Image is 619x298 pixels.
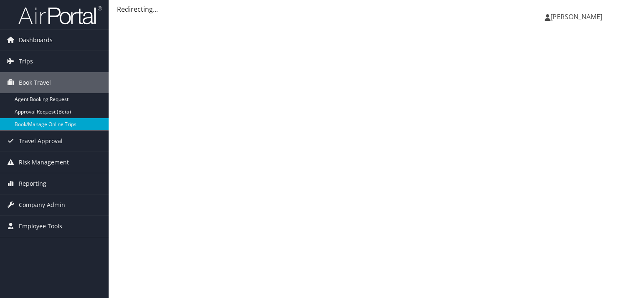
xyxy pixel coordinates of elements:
[18,5,102,25] img: airportal-logo.png
[19,30,53,51] span: Dashboards
[551,12,602,21] span: [PERSON_NAME]
[19,131,63,152] span: Travel Approval
[117,4,611,14] div: Redirecting...
[19,194,65,215] span: Company Admin
[19,173,46,194] span: Reporting
[545,4,611,29] a: [PERSON_NAME]
[19,72,51,93] span: Book Travel
[19,51,33,72] span: Trips
[19,152,69,173] span: Risk Management
[19,216,62,237] span: Employee Tools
